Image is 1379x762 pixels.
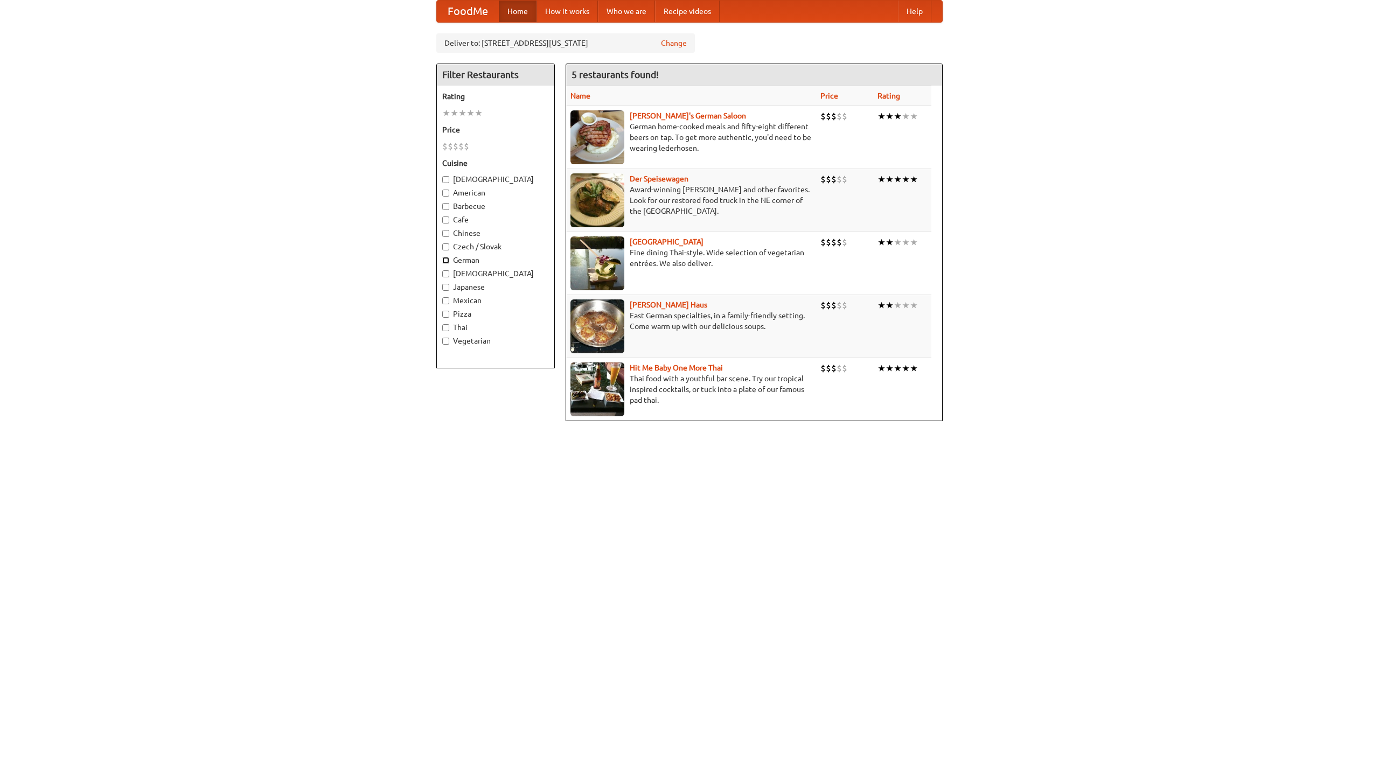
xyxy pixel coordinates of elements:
input: Mexican [442,297,449,304]
li: ★ [877,173,886,185]
li: $ [837,173,842,185]
input: Vegetarian [442,338,449,345]
li: $ [826,173,831,185]
label: Vegetarian [442,335,549,346]
a: Help [898,1,931,22]
input: Thai [442,324,449,331]
a: Who we are [598,1,655,22]
h5: Cuisine [442,158,549,169]
a: Price [820,92,838,100]
img: esthers.jpg [570,110,624,164]
a: Rating [877,92,900,100]
h5: Price [442,124,549,135]
li: $ [464,141,469,152]
a: [PERSON_NAME] Haus [630,300,707,309]
li: ★ [902,173,910,185]
li: ★ [902,299,910,311]
input: Barbecue [442,203,449,210]
input: American [442,190,449,197]
li: ★ [877,362,886,374]
a: Change [661,38,687,48]
li: ★ [902,236,910,248]
input: Cafe [442,216,449,223]
li: $ [837,299,842,311]
li: ★ [910,236,918,248]
label: American [442,187,549,198]
img: kohlhaus.jpg [570,299,624,353]
li: ★ [886,110,894,122]
li: $ [831,299,837,311]
a: Der Speisewagen [630,174,688,183]
p: Fine dining Thai-style. Wide selection of vegetarian entrées. We also deliver. [570,247,812,269]
input: Japanese [442,284,449,291]
li: ★ [894,173,902,185]
a: Hit Me Baby One More Thai [630,363,723,372]
p: East German specialties, in a family-friendly setting. Come warm up with our delicious soups. [570,310,812,332]
label: [DEMOGRAPHIC_DATA] [442,268,549,279]
b: [GEOGRAPHIC_DATA] [630,237,704,246]
li: $ [837,110,842,122]
li: ★ [442,107,450,119]
li: $ [826,299,831,311]
li: ★ [894,362,902,374]
p: Award-winning [PERSON_NAME] and other favorites. Look for our restored food truck in the NE corne... [570,184,812,216]
li: ★ [902,110,910,122]
li: ★ [886,362,894,374]
img: satay.jpg [570,236,624,290]
a: Home [499,1,537,22]
label: [DEMOGRAPHIC_DATA] [442,174,549,185]
li: $ [837,236,842,248]
img: babythai.jpg [570,362,624,416]
li: ★ [886,299,894,311]
li: $ [820,236,826,248]
li: ★ [877,236,886,248]
li: ★ [450,107,458,119]
li: $ [831,362,837,374]
li: ★ [475,107,483,119]
li: $ [826,236,831,248]
ng-pluralize: 5 restaurants found! [572,69,659,80]
li: ★ [894,299,902,311]
li: ★ [894,110,902,122]
label: Thai [442,322,549,333]
li: ★ [877,299,886,311]
div: Deliver to: [STREET_ADDRESS][US_STATE] [436,33,695,53]
li: ★ [910,362,918,374]
li: $ [831,236,837,248]
li: $ [820,299,826,311]
li: ★ [910,173,918,185]
li: ★ [902,362,910,374]
input: [DEMOGRAPHIC_DATA] [442,270,449,277]
li: ★ [886,236,894,248]
input: German [442,257,449,264]
a: How it works [537,1,598,22]
li: ★ [886,173,894,185]
li: ★ [910,299,918,311]
li: ★ [877,110,886,122]
input: Chinese [442,230,449,237]
li: $ [458,141,464,152]
label: Chinese [442,228,549,239]
li: $ [831,110,837,122]
li: $ [820,173,826,185]
label: Pizza [442,309,549,319]
a: Name [570,92,590,100]
label: Barbecue [442,201,549,212]
a: [PERSON_NAME]'s German Saloon [630,111,746,120]
input: Pizza [442,311,449,318]
li: $ [831,173,837,185]
label: German [442,255,549,265]
li: ★ [894,236,902,248]
label: Cafe [442,214,549,225]
li: $ [826,110,831,122]
a: Recipe videos [655,1,720,22]
li: ★ [910,110,918,122]
img: speisewagen.jpg [570,173,624,227]
li: $ [453,141,458,152]
label: Czech / Slovak [442,241,549,252]
label: Japanese [442,282,549,292]
li: $ [442,141,448,152]
p: German home-cooked meals and fifty-eight different beers on tap. To get more authentic, you'd nee... [570,121,812,153]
